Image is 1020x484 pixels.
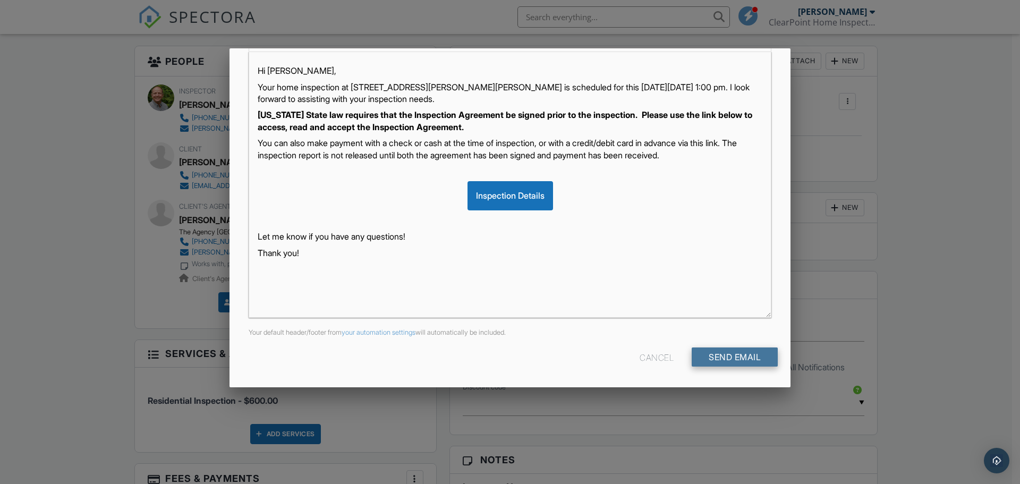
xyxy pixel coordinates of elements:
p: Your home inspection at [STREET_ADDRESS][PERSON_NAME][PERSON_NAME] is scheduled for this [DATE][D... [258,81,762,105]
a: your automation settings [342,328,415,336]
div: Inspection Details [467,181,553,210]
p: Hi [PERSON_NAME], [258,65,762,77]
p: You can also make payment with a check or cash at the time of inspection, or with a credit/debit ... [258,137,762,161]
div: Your default header/footer from will automatically be included. [242,328,778,337]
p: Thank you! [258,247,762,259]
input: Send Email [692,347,778,367]
div: Open Intercom Messenger [984,448,1009,473]
strong: [US_STATE] State law requires that the Inspection Agreement be signed prior to the inspection. Pl... [258,109,752,132]
p: Let me know if you have any questions! [258,231,762,242]
a: Inspection Details [467,190,553,201]
div: Cancel [640,347,674,367]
